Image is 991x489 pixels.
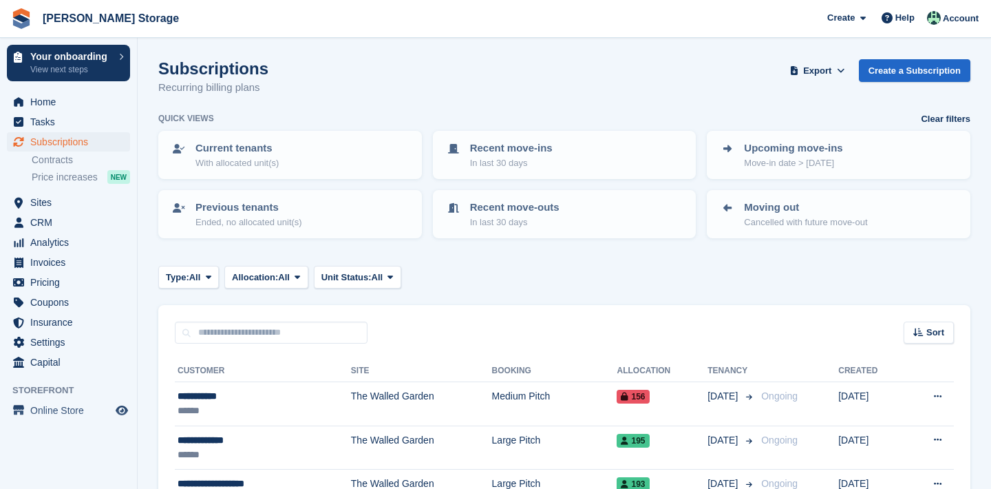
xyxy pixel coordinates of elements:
[189,271,201,284] span: All
[470,141,553,156] p: Recent move-ins
[32,169,130,185] a: Price increases NEW
[351,360,492,382] th: Site
[158,80,268,96] p: Recurring billing plans
[744,156,842,170] p: Move-in date > [DATE]
[30,293,113,312] span: Coupons
[30,193,113,212] span: Sites
[744,141,842,156] p: Upcoming move-ins
[470,156,553,170] p: In last 30 days
[195,216,302,229] p: Ended, no allocated unit(s)
[838,382,905,426] td: [DATE]
[32,171,98,184] span: Price increases
[617,434,649,448] span: 195
[761,435,798,446] span: Ongoing
[744,216,867,229] p: Cancelled with future move-out
[278,271,290,284] span: All
[7,401,130,420] a: menu
[195,200,302,216] p: Previous tenants
[7,353,130,372] a: menu
[708,132,969,178] a: Upcoming move-ins Move-in date > [DATE]
[32,154,130,167] a: Contracts
[434,132,695,178] a: Recent move-ins In last 30 days
[7,293,130,312] a: menu
[30,313,113,332] span: Insurance
[761,391,798,402] span: Ongoing
[7,273,130,292] a: menu
[158,266,219,289] button: Type: All
[30,132,113,152] span: Subscriptions
[166,271,189,284] span: Type:
[7,92,130,112] a: menu
[158,59,268,78] h1: Subscriptions
[314,266,401,289] button: Unit Status: All
[30,273,113,292] span: Pricing
[492,426,617,470] td: Large Pitch
[787,59,848,82] button: Export
[372,271,383,284] span: All
[7,313,130,332] a: menu
[30,112,113,132] span: Tasks
[7,132,130,152] a: menu
[744,200,867,216] p: Moving out
[895,11,915,25] span: Help
[160,191,420,237] a: Previous tenants Ended, no allocated unit(s)
[30,213,113,232] span: CRM
[351,426,492,470] td: The Walled Garden
[617,390,649,404] span: 156
[158,112,214,125] h6: Quick views
[707,360,756,382] th: Tenancy
[803,64,831,78] span: Export
[30,333,113,352] span: Settings
[11,8,32,29] img: stora-icon-8386f47178a22dfd0bd8f6a31ec36ba5ce8667c1dd55bd0f319d3a0aa187defe.svg
[12,384,137,397] span: Storefront
[927,11,941,25] img: Nicholas Pain
[838,360,905,382] th: Created
[7,233,130,252] a: menu
[30,52,112,61] p: Your onboarding
[195,156,279,170] p: With allocated unit(s)
[470,200,560,216] p: Recent move-outs
[707,389,740,404] span: [DATE]
[707,433,740,448] span: [DATE]
[859,59,970,82] a: Create a Subscription
[7,333,130,352] a: menu
[708,191,969,237] a: Moving out Cancelled with future move-out
[492,360,617,382] th: Booking
[321,271,372,284] span: Unit Status:
[943,12,979,25] span: Account
[160,132,420,178] a: Current tenants With allocated unit(s)
[492,382,617,426] td: Medium Pitch
[107,170,130,184] div: NEW
[921,112,970,126] a: Clear filters
[838,426,905,470] td: [DATE]
[7,213,130,232] a: menu
[175,360,351,382] th: Customer
[761,478,798,489] span: Ongoing
[7,112,130,132] a: menu
[617,360,707,382] th: Allocation
[926,326,944,340] span: Sort
[351,382,492,426] td: The Walled Garden
[30,253,113,272] span: Invoices
[195,141,279,156] p: Current tenants
[470,216,560,229] p: In last 30 days
[30,63,112,76] p: View next steps
[30,353,113,372] span: Capital
[30,233,113,252] span: Analytics
[7,45,130,81] a: Your onboarding View next steps
[224,266,308,289] button: Allocation: All
[232,271,278,284] span: Allocation:
[37,7,184,30] a: [PERSON_NAME] Storage
[434,191,695,237] a: Recent move-outs In last 30 days
[114,402,130,419] a: Preview store
[827,11,855,25] span: Create
[30,92,113,112] span: Home
[7,253,130,272] a: menu
[30,401,113,420] span: Online Store
[7,193,130,212] a: menu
